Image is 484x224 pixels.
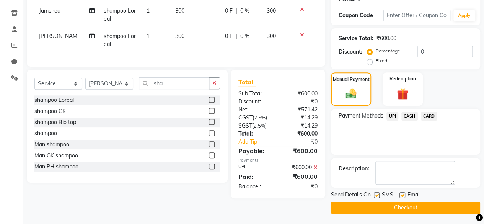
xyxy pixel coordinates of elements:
[407,191,420,200] span: Email
[339,165,369,173] div: Description:
[39,33,82,39] span: [PERSON_NAME]
[225,32,233,40] span: 0 F
[278,183,323,191] div: ₹0
[233,90,278,98] div: Sub Total:
[386,112,398,121] span: UPI
[278,146,323,155] div: ₹600.00
[278,172,323,181] div: ₹600.00
[34,118,76,126] div: shampoo Bio top
[278,122,323,130] div: ₹14.29
[331,202,480,214] button: Checkout
[393,87,412,101] img: _gift.svg
[147,33,150,39] span: 1
[238,122,252,129] span: SGST
[382,191,393,200] span: SMS
[278,90,323,98] div: ₹600.00
[139,77,209,89] input: Search or Scan
[376,47,400,54] label: Percentage
[339,11,383,20] div: Coupon Code
[278,114,323,122] div: ₹14.29
[34,107,66,115] div: shampoo GK
[401,112,418,121] span: CASH
[236,7,237,15] span: |
[238,157,318,164] div: Payments
[339,48,362,56] div: Discount:
[339,112,383,120] span: Payment Methods
[254,123,265,129] span: 2.5%
[266,7,275,14] span: 300
[339,34,373,43] div: Service Total:
[233,122,278,130] div: ( )
[233,164,278,172] div: UPI
[225,7,233,15] span: 0 F
[383,10,450,21] input: Enter Offer / Coupon Code
[34,96,74,104] div: shampoo Loreal
[278,98,323,106] div: ₹0
[34,141,69,149] div: Man shampoo
[285,138,323,146] div: ₹0
[342,88,360,100] img: _cash.svg
[34,129,57,137] div: shampoo
[233,106,278,114] div: Net:
[376,34,396,43] div: ₹600.00
[333,76,370,83] label: Manual Payment
[240,7,249,15] span: 0 %
[104,33,136,47] span: shampoo Loreal
[233,98,278,106] div: Discount:
[34,152,78,160] div: Man GK shampoo
[278,164,323,172] div: ₹600.00
[233,130,278,138] div: Total:
[453,10,475,21] button: Apply
[39,7,60,14] span: Jamshed
[233,183,278,191] div: Balance :
[278,106,323,114] div: ₹571.42
[104,7,136,22] span: shampoo Loreal
[238,78,256,86] span: Total
[233,172,278,181] div: Paid:
[376,57,387,64] label: Fixed
[233,114,278,122] div: ( )
[254,114,266,121] span: 2.5%
[34,163,78,171] div: Man PH shampoo
[175,33,184,39] span: 300
[236,32,237,40] span: |
[266,33,275,39] span: 300
[389,75,416,82] label: Redemption
[175,7,184,14] span: 300
[147,7,150,14] span: 1
[278,130,323,138] div: ₹600.00
[240,32,249,40] span: 0 %
[238,114,253,121] span: CGST
[233,146,278,155] div: Payable:
[233,138,285,146] a: Add Tip
[421,112,437,121] span: CARD
[331,191,371,200] span: Send Details On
